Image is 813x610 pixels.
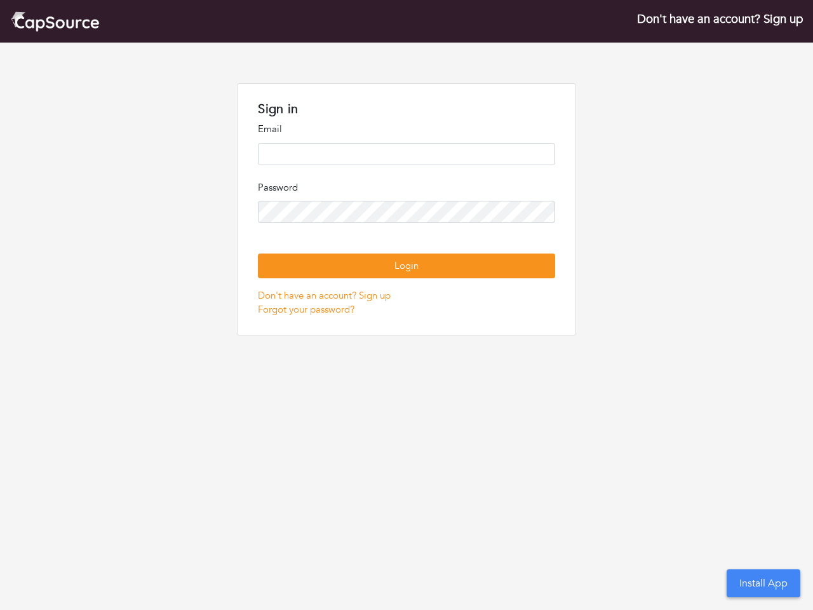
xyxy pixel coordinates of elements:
a: Don't have an account? Sign up [258,289,391,302]
a: Don't have an account? Sign up [637,11,803,27]
img: cap_logo.png [10,10,100,32]
h1: Sign in [258,102,554,117]
a: Forgot your password? [258,303,354,316]
p: Email [258,122,554,137]
button: Install App [727,569,800,597]
button: Login [258,254,554,278]
p: Password [258,180,554,195]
